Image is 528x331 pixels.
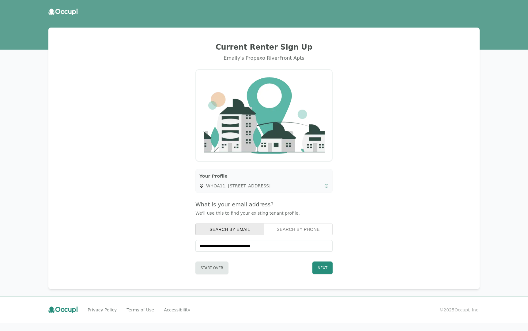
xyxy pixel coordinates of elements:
a: Privacy Policy [88,307,117,313]
button: Start Over [195,261,228,274]
div: Emaily's Propexo RiverFront Apts [56,55,472,62]
a: Accessibility [164,307,190,313]
h2: Current Renter Sign Up [56,42,472,52]
p: We'll use this to find your existing tenant profile. [195,210,333,216]
span: WHOA11, [STREET_ADDRESS] [206,183,322,189]
img: Company Logo [203,77,325,153]
a: Terms of Use [126,307,154,313]
h3: Your Profile [199,173,329,179]
small: © 2025 Occupi, Inc. [439,307,480,313]
button: search by phone [264,224,333,235]
h4: What is your email address? [195,200,333,209]
button: search by email [195,224,264,235]
div: Search type [195,224,333,235]
button: Next [312,261,333,274]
